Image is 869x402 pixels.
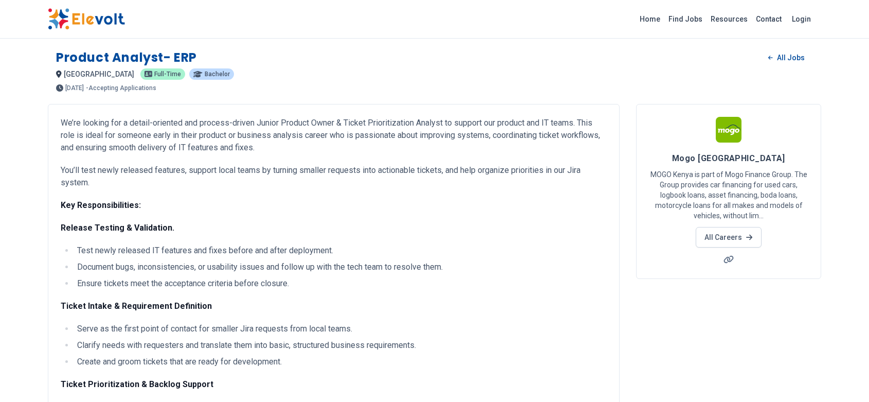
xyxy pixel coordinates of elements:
a: Login [786,9,817,29]
span: Full-time [154,71,181,77]
li: Create and groom tickets that are ready for development. [74,356,607,368]
li: Clarify needs with requesters and translate them into basic, structured business requirements. [74,339,607,352]
strong: Ticket Intake & Requirement Definition [61,301,212,311]
span: Bachelor [205,71,230,77]
li: Test newly released IT features and fixes before and after deployment. [74,244,607,257]
h1: Product Analyst- ERP [56,49,197,66]
a: All Jobs [760,50,813,65]
a: All Careers [696,227,761,248]
img: Mogo Kenya [716,117,741,143]
a: Resources [707,11,752,27]
strong: Ticket Prioritization & Backlog Support [61,379,213,389]
li: Serve as the first point of contact for smaller Jira requests from local teams. [74,323,607,335]
span: [DATE] [65,85,84,91]
a: Find Jobs [664,11,707,27]
img: Elevolt [48,8,125,30]
a: Home [636,11,664,27]
p: You’ll test newly released features, support local teams by turning smaller requests into actiona... [61,164,607,189]
span: [GEOGRAPHIC_DATA] [64,70,134,78]
li: Document bugs, inconsistencies, or usability issues and follow up with the tech team to resolve t... [74,261,607,273]
p: We’re looking for a detail-oriented and process-driven Junior Product Owner & Ticket Prioritizati... [61,117,607,154]
strong: Release Testing & Validation. [61,223,174,233]
p: MOGO Kenya is part of Mogo Finance Group. The Group provides car financing for used cars, logbook... [649,169,808,221]
strong: Key Responsibilities: [61,200,141,210]
a: Contact [752,11,786,27]
span: Mogo [GEOGRAPHIC_DATA] [672,153,785,163]
li: Ensure tickets meet the acceptance criteria before closure. [74,277,607,290]
p: - Accepting Applications [86,85,156,91]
